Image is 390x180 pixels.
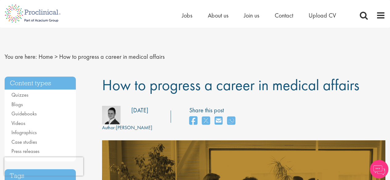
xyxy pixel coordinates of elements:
[11,129,37,136] a: Infographics
[11,138,37,145] a: Case studies
[55,53,58,61] span: >
[370,160,388,178] img: Chatbot
[102,106,121,124] img: bdc0b4ec-42d7-4011-3777-08d5c2039240
[102,75,359,95] span: How to progress a career in medical affairs
[189,114,197,128] a: share on facebook
[5,77,76,90] h3: Content types
[39,53,53,61] a: breadcrumb link
[189,106,238,115] label: Share this post
[11,120,25,126] a: Videos
[208,11,228,19] a: About us
[11,101,23,108] a: Blogs
[4,157,83,176] iframe: reCAPTCHA
[182,11,192,19] a: Jobs
[11,91,28,98] a: Quizzes
[102,124,152,131] div: [PERSON_NAME]
[275,11,293,19] a: Contact
[215,114,223,128] a: share on email
[102,124,116,131] span: Author:
[227,114,235,128] a: share on whats app
[309,11,336,19] a: Upload CV
[244,11,259,19] a: Join us
[131,106,148,115] div: [DATE]
[11,148,39,154] a: Press releases
[5,53,37,61] span: You are here:
[11,110,37,117] a: Guidebooks
[202,114,210,128] a: share on twitter
[59,53,165,61] span: How to progress a career in medical affairs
